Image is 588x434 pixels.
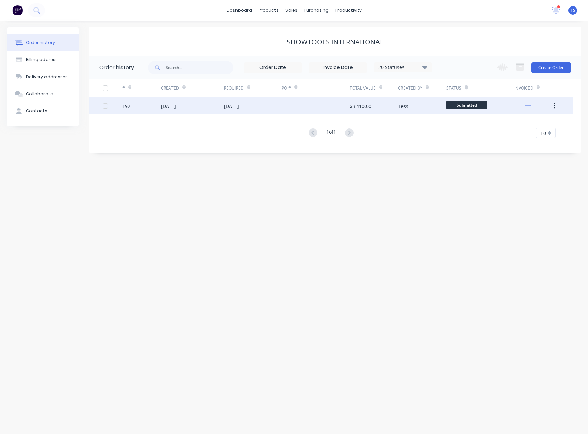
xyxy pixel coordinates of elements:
[571,7,575,13] span: TS
[7,103,79,120] button: Contacts
[161,85,179,91] div: Created
[282,5,301,15] div: sales
[26,40,55,46] div: Order history
[301,5,332,15] div: purchasing
[446,85,461,91] div: Status
[7,85,79,103] button: Collaborate
[7,51,79,68] button: Billing address
[161,79,224,97] div: Created
[446,79,514,97] div: Status
[350,85,376,91] div: Total Value
[26,91,53,97] div: Collaborate
[514,85,533,91] div: Invoiced
[224,103,239,110] div: [DATE]
[122,103,130,110] div: 192
[161,103,176,110] div: [DATE]
[540,130,546,137] span: 10
[7,68,79,85] button: Delivery addresses
[12,5,23,15] img: Factory
[7,34,79,51] button: Order history
[350,103,371,110] div: $3,410.00
[26,74,68,80] div: Delivery addresses
[398,103,408,110] div: Tess
[26,57,58,63] div: Billing address
[166,61,233,74] input: Search...
[374,64,432,71] div: 20 Statuses
[255,5,282,15] div: products
[514,79,553,97] div: Invoiced
[332,5,365,15] div: productivity
[326,128,336,138] div: 1 of 1
[26,108,47,114] div: Contacts
[350,79,398,97] div: Total Value
[244,63,302,73] input: Order Date
[223,5,255,15] a: dashboard
[398,85,422,91] div: Created By
[531,62,571,73] button: Create Order
[287,38,383,46] div: Showtools International
[224,85,244,91] div: Required
[398,79,446,97] div: Created By
[99,64,134,72] div: Order history
[282,85,291,91] div: PO #
[309,63,367,73] input: Invoice Date
[446,101,487,109] span: Submitted
[224,79,282,97] div: Required
[122,85,125,91] div: #
[122,79,161,97] div: #
[282,79,349,97] div: PO #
